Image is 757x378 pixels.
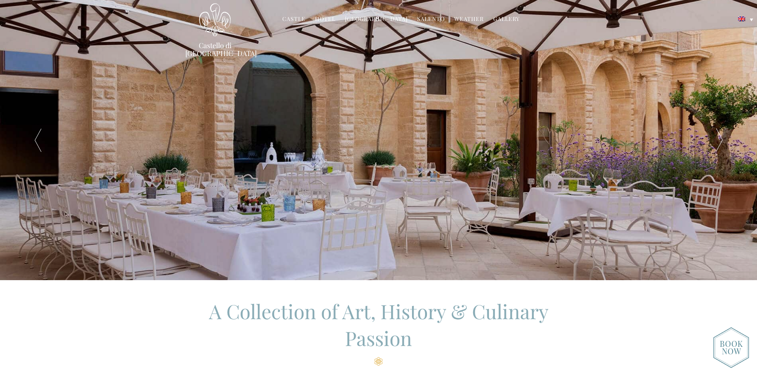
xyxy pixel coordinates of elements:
a: Castello di [GEOGRAPHIC_DATA] [185,41,244,57]
img: new-booknow.png [713,327,749,368]
img: Castello di Ugento [199,3,231,37]
a: Castle [282,15,306,24]
a: Gallery [493,15,520,24]
a: Hotel [315,15,336,24]
a: Weather [454,15,484,24]
span: A Collection of Art, History & Culinary Passion [209,298,548,351]
a: [GEOGRAPHIC_DATA] [345,15,408,24]
a: Salento [417,15,445,24]
img: English [738,17,745,21]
